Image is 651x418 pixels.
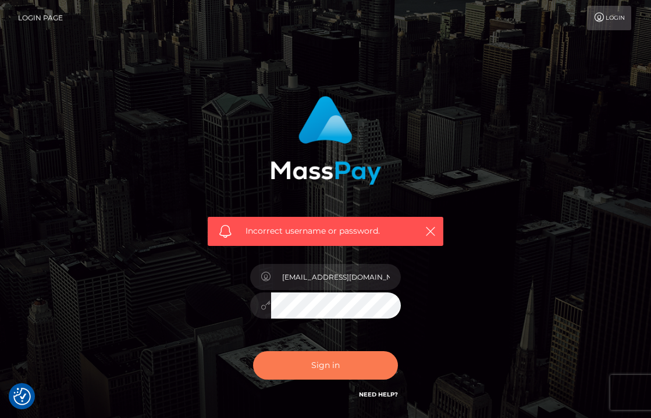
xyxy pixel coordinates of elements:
[13,388,31,405] img: Revisit consent button
[246,225,411,237] span: Incorrect username or password.
[359,391,398,398] a: Need Help?
[18,6,63,30] a: Login Page
[13,388,31,405] button: Consent Preferences
[271,264,401,290] input: Username...
[253,351,399,380] button: Sign in
[587,6,631,30] a: Login
[271,96,381,185] img: MassPay Login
